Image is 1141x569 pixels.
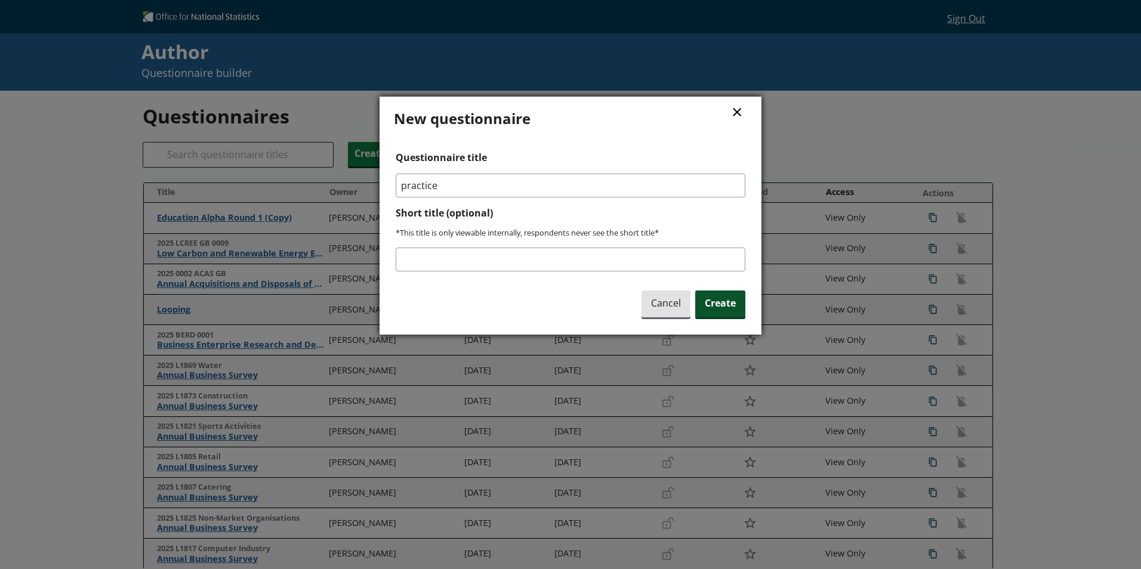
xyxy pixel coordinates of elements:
[695,290,745,318] span: Create
[728,98,746,125] button: Close
[396,227,745,238] p: *This title is only viewable internally, respondents never see the short title*
[396,151,745,164] label: Questionnaire title
[642,290,690,318] span: Cancel
[394,109,728,140] h2: New questionnaire
[396,207,745,219] label: Short title (optional)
